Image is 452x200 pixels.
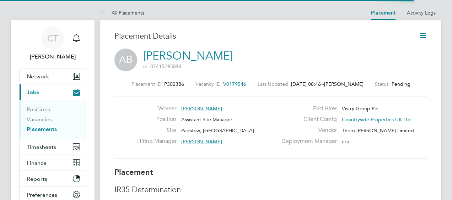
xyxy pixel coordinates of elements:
span: Pending [392,81,410,87]
span: [PERSON_NAME] [181,105,222,112]
span: Reports [27,176,47,182]
a: Placements [27,126,57,133]
span: Timesheets [27,144,56,150]
div: Jobs [20,100,86,139]
span: Network [27,73,49,80]
label: Vendor [277,127,337,134]
button: Jobs [20,84,86,100]
span: Assistant Site Manager [181,116,232,123]
label: Position [137,116,176,123]
h3: IR35 Determination [114,185,427,195]
h3: Placement Details [114,31,408,41]
span: Preferences [27,191,57,198]
a: All Placements [100,10,144,16]
a: Positions [27,106,50,113]
a: [PERSON_NAME] [143,49,233,63]
label: Hiring Manager [137,138,176,145]
span: Thorn [PERSON_NAME] Limited [342,127,414,134]
a: Vacancies [27,116,52,123]
span: Finance [27,160,47,166]
span: P302386 [164,81,184,87]
button: Finance [20,155,86,171]
label: Deployment Manager [277,138,337,145]
label: Client Config [277,116,337,123]
a: Placement [371,10,395,16]
label: Site [137,127,176,134]
span: AB [114,49,137,71]
button: Reports [20,171,86,187]
span: CT [47,34,58,43]
span: Chloe Taquin [19,52,86,61]
button: Network [20,68,86,84]
a: Activity Logs [407,10,436,16]
label: Worker [137,105,176,112]
label: Vacancy ID [195,81,220,87]
span: [PERSON_NAME] [324,81,364,87]
label: Status [375,81,389,87]
label: Placement ID [131,81,161,87]
a: CT[PERSON_NAME] [19,27,86,61]
span: Padstow, [GEOGRAPHIC_DATA] [181,127,254,134]
span: m: 07415295894 [143,63,182,70]
span: [PERSON_NAME] [181,138,222,145]
b: Placement [114,167,153,177]
label: Last Updated [258,81,288,87]
span: Countryside Properties UK Ltd [342,116,411,123]
span: Vistry Group Plc [342,105,378,112]
button: Timesheets [20,139,86,155]
label: End Hirer [277,105,337,112]
span: [DATE] 08:46 - [291,81,324,87]
span: n/a [342,138,349,145]
span: V0179546 [223,81,246,87]
span: Jobs [27,89,39,96]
